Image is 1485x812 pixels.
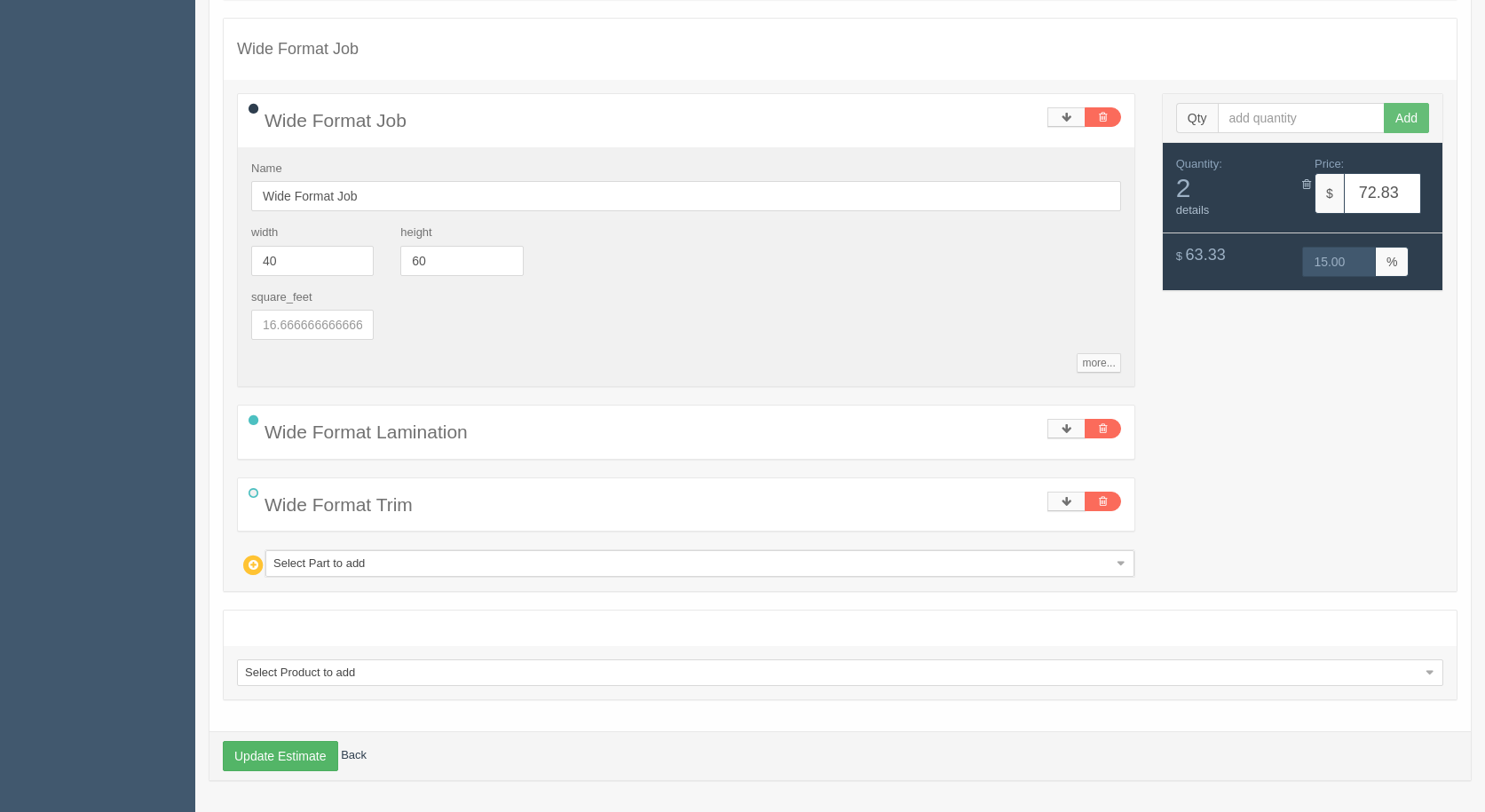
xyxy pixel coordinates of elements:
label: Name [251,161,282,177]
input: add quantity [1218,103,1386,133]
span: 63.33 [1186,246,1226,264]
span: % [1376,247,1409,277]
a: more... [1077,353,1120,373]
span: Select Part to add [273,551,1110,576]
span: Select Product to add [245,660,1419,685]
span: Wide Format Lamination [265,422,468,442]
label: square_feet [251,289,312,306]
a: Select Product to add [237,659,1443,686]
h4: Wide Format Job [237,41,1443,59]
span: $ [1176,249,1182,263]
span: Price: [1315,157,1344,170]
span: Qty [1176,103,1218,133]
span: 2 [1176,173,1290,202]
span: $ [1315,173,1344,214]
label: height [400,225,431,241]
a: Select Part to add [265,550,1134,577]
button: Add [1384,103,1429,133]
input: Name [251,181,1121,211]
a: Back [341,749,367,762]
span: Wide Format Job [265,110,407,130]
label: width [251,225,278,241]
a: details [1176,203,1210,217]
button: Update Estimate [223,741,338,771]
span: Quantity: [1176,157,1222,170]
span: Wide Format Trim [265,494,413,515]
input: 16.666666666666668 [251,310,374,340]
